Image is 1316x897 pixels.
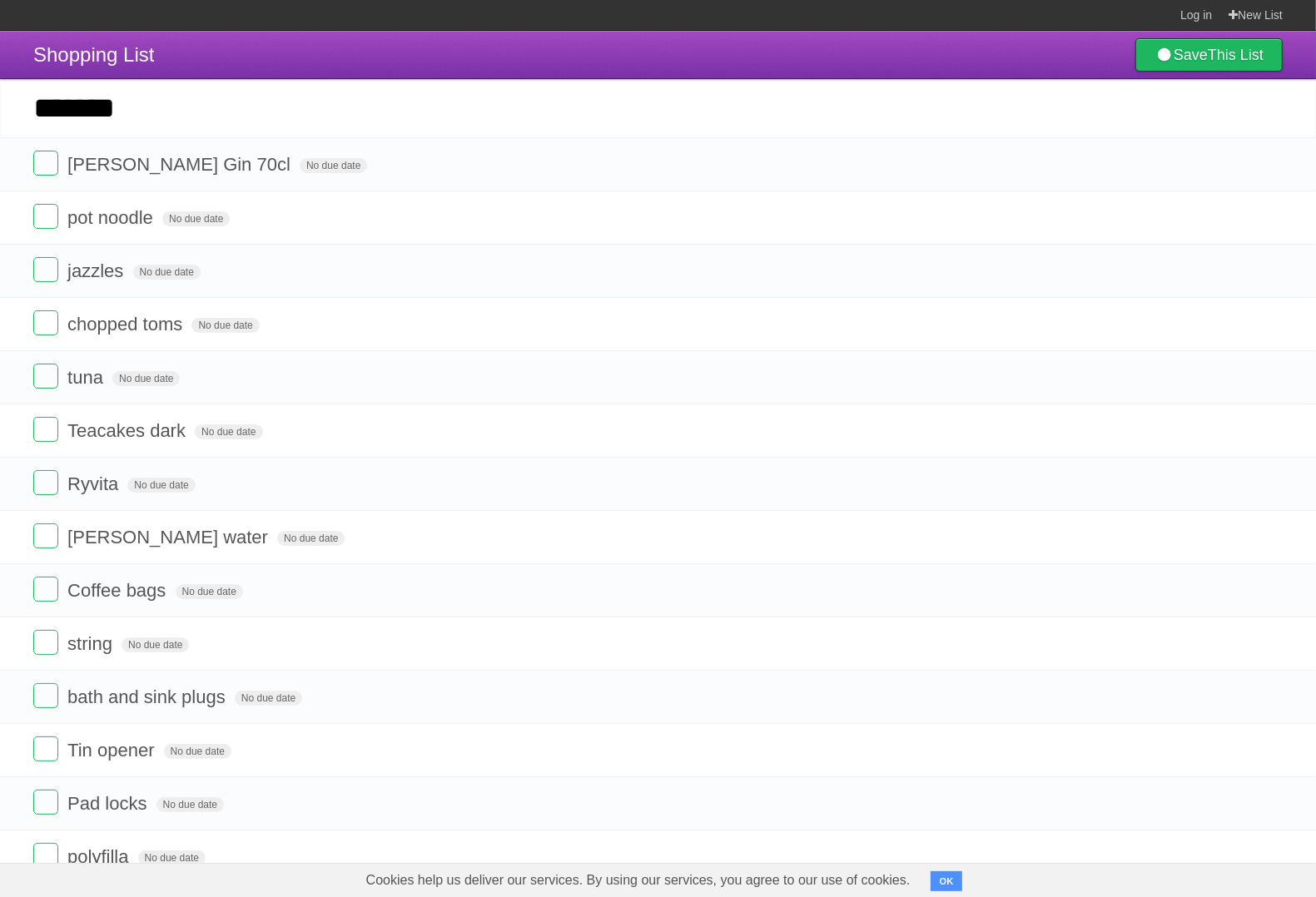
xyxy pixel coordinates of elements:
span: No due date [162,211,230,226]
label: Done [33,257,58,282]
span: Pad locks [67,793,151,814]
label: Done [33,523,58,548]
span: Shopping List [33,43,154,66]
span: No due date [235,691,302,706]
span: string [67,633,117,654]
span: Cookies help us deliver our services. By using our services, you agree to our use of cookies. [350,864,927,897]
label: Done [33,843,58,868]
span: No due date [300,158,367,173]
span: bath and sink plugs [67,686,230,707]
a: SaveThis List [1135,38,1283,72]
span: No due date [156,797,224,812]
label: Done [33,790,58,815]
label: Done [33,630,58,655]
span: No due date [133,265,201,280]
b: This List [1208,47,1264,63]
button: OK [931,871,963,891]
span: Coffee bags [67,580,170,601]
span: No due date [191,318,259,333]
span: chopped toms [67,314,186,335]
span: No due date [176,584,243,599]
label: Done [33,310,58,335]
label: Done [33,417,58,442]
label: Done [33,204,58,229]
span: [PERSON_NAME] Gin 70cl [67,154,295,175]
span: No due date [112,371,180,386]
span: No due date [127,478,195,493]
span: [PERSON_NAME] water [67,527,272,548]
label: Done [33,470,58,495]
span: No due date [122,637,189,652]
span: polyfilla [67,846,132,867]
span: No due date [277,531,345,546]
label: Done [33,577,58,602]
span: Teacakes dark [67,420,190,441]
span: No due date [164,744,231,759]
span: jazzles [67,260,127,281]
label: Done [33,736,58,761]
span: pot noodle [67,207,157,228]
span: Tin opener [67,740,158,761]
span: No due date [195,424,262,439]
label: Done [33,151,58,176]
span: No due date [138,850,206,865]
label: Done [33,683,58,708]
span: tuna [67,367,107,388]
label: Done [33,364,58,389]
span: Ryvita [67,473,122,494]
